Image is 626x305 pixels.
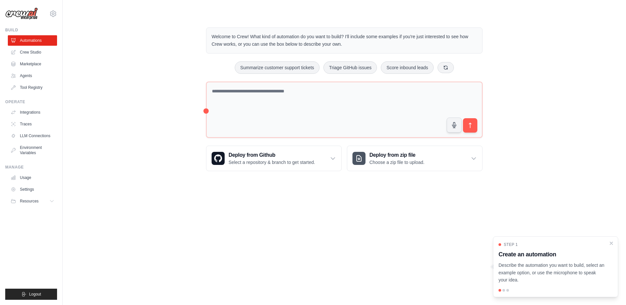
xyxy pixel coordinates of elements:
h3: Deploy from zip file [369,151,425,159]
a: Agents [8,71,57,81]
a: Environment Variables [8,142,57,158]
button: Close walkthrough [609,241,614,246]
div: Build [5,27,57,33]
span: Resources [20,199,38,204]
p: Select a repository & branch to get started. [229,159,315,166]
button: Summarize customer support tickets [235,61,320,74]
a: Settings [8,184,57,195]
a: LLM Connections [8,131,57,141]
a: Tool Registry [8,82,57,93]
a: Automations [8,35,57,46]
a: Traces [8,119,57,129]
div: Operate [5,99,57,104]
h3: Create an automation [499,250,605,259]
a: Crew Studio [8,47,57,57]
h3: Deploy from Github [229,151,315,159]
button: Triage GitHub issues [323,61,377,74]
img: Logo [5,8,38,20]
a: Integrations [8,107,57,118]
span: Step 1 [504,242,518,247]
span: Logout [29,292,41,297]
a: Marketplace [8,59,57,69]
p: Choose a zip file to upload. [369,159,425,166]
button: Score inbound leads [381,61,434,74]
button: Resources [8,196,57,206]
p: Describe the automation you want to build, select an example option, or use the microphone to spe... [499,262,605,284]
button: Logout [5,289,57,300]
div: Manage [5,165,57,170]
p: Welcome to Crew! What kind of automation do you want to build? I'll include some examples if you'... [212,33,477,48]
a: Usage [8,172,57,183]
